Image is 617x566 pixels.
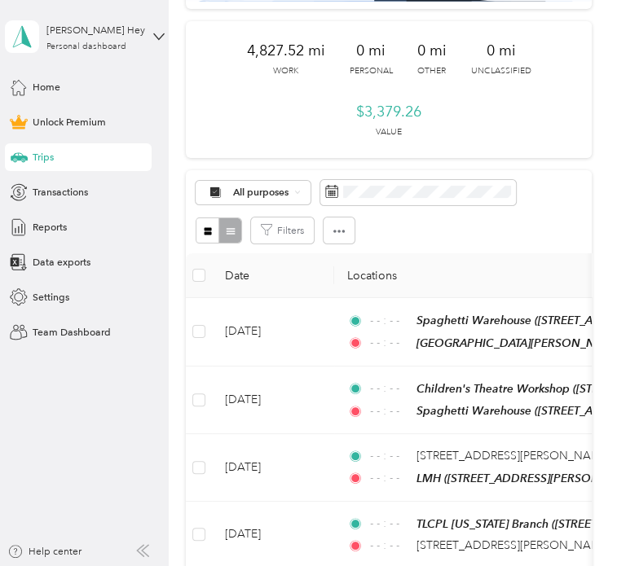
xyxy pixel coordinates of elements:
[417,41,447,60] span: 0 mi
[212,434,334,502] td: [DATE]
[247,41,325,60] span: 4,827.52 mi
[46,42,126,51] div: Personal dashboard
[212,298,334,366] td: [DATE]
[350,65,393,77] p: Personal
[526,475,617,566] iframe: Everlance-gr Chat Button Frame
[251,217,314,244] button: Filters
[370,515,410,533] span: - - : - -
[370,469,410,487] span: - - : - -
[370,334,410,352] span: - - : - -
[417,65,446,77] p: Other
[273,65,298,77] p: Work
[212,253,334,298] th: Date
[370,402,410,420] span: - - : - -
[33,185,88,200] span: Transactions
[33,290,69,305] span: Settings
[416,538,610,552] span: [STREET_ADDRESS][PERSON_NAME]
[33,255,90,270] span: Data exports
[370,380,410,397] span: - - : - -
[33,80,60,94] span: Home
[416,449,610,463] span: [STREET_ADDRESS][PERSON_NAME]
[370,537,410,555] span: - - : - -
[370,312,410,330] span: - - : - -
[471,65,531,77] p: Unclassified
[33,220,67,235] span: Reports
[7,544,82,559] button: Help center
[487,41,516,60] span: 0 mi
[370,447,410,465] span: - - : - -
[233,187,289,197] span: All purposes
[356,102,421,121] span: $3,379.26
[46,23,148,37] div: [PERSON_NAME] Hey
[33,115,106,129] span: Unlock Premium
[33,325,111,340] span: Team Dashboard
[212,366,334,435] td: [DATE]
[33,150,54,165] span: Trips
[356,41,386,60] span: 0 mi
[376,126,402,138] p: Value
